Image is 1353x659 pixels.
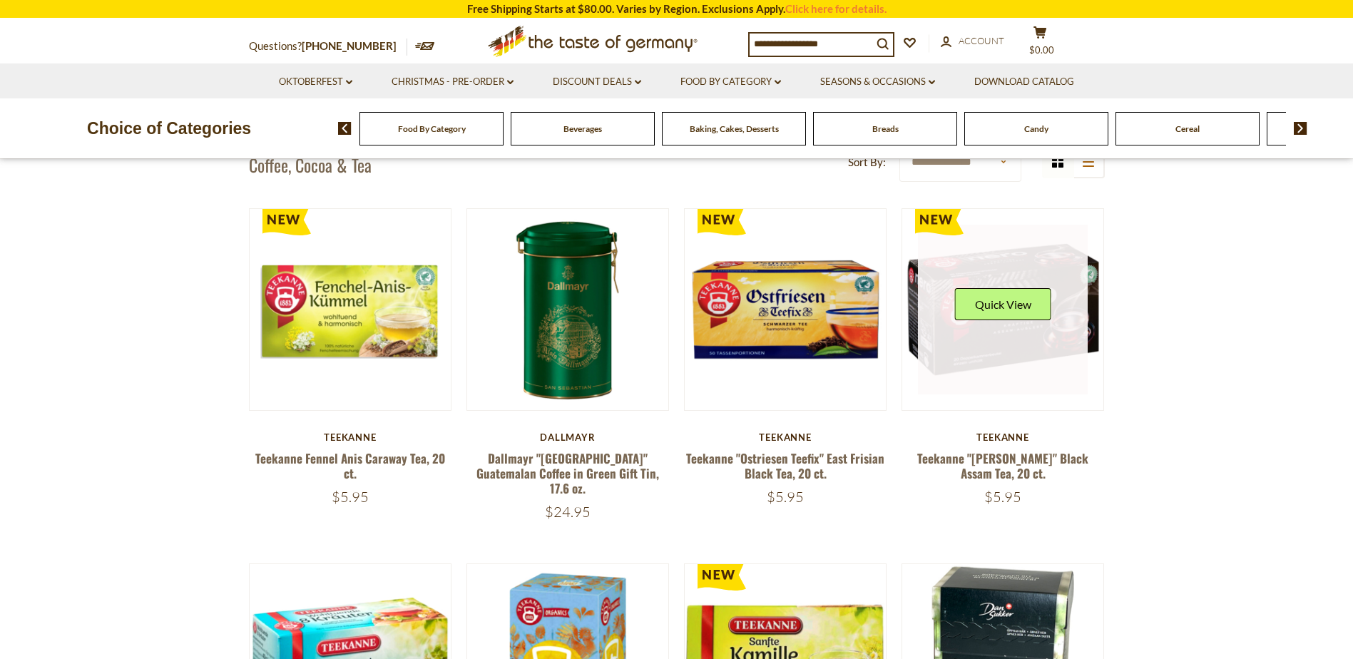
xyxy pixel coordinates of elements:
a: Breads [872,123,899,134]
button: Quick View [955,288,1051,320]
a: Christmas - PRE-ORDER [392,74,514,90]
a: Teekanne Fennel Anis Caraway Tea, 20 ct. [255,449,445,482]
a: Oktoberfest [279,74,352,90]
a: Download Catalog [974,74,1074,90]
span: $5.95 [767,488,804,506]
a: Teekanne "[PERSON_NAME]" Black Assam Tea, 20 ct. [917,449,1088,482]
a: Beverages [563,123,602,134]
a: Baking, Cakes, Desserts [690,123,779,134]
span: $5.95 [332,488,369,506]
a: Dallmayr "[GEOGRAPHIC_DATA]" Guatemalan Coffee in Green Gift Tin, 17.6 oz. [476,449,659,498]
img: previous arrow [338,122,352,135]
a: Account [941,34,1004,49]
a: Discount Deals [553,74,641,90]
div: Teekanne [249,431,452,443]
div: Teekanne [684,431,887,443]
a: Teekanne "Ostriesen Teefix" East Frisian Black Tea, 20 ct. [686,449,884,482]
div: Teekanne [902,431,1105,443]
a: Candy [1024,123,1048,134]
a: [PHONE_NUMBER] [302,39,397,52]
img: Teekanne Fennel Anis Caraway Tea, 20 ct. [250,209,451,411]
img: next arrow [1294,122,1307,135]
a: Cereal [1175,123,1200,134]
label: Sort By: [848,153,886,171]
img: Teekanne "Nero Schwarzer" Black Assam Tea, 20 ct. [902,209,1104,411]
span: $5.95 [984,488,1021,506]
a: Food By Category [398,123,466,134]
button: $0.00 [1019,26,1062,61]
a: Food By Category [680,74,781,90]
span: $0.00 [1029,44,1054,56]
p: Questions? [249,37,407,56]
img: Teekanne "Ostriesen Teefix" East Frisian Black Tea, 20 ct. [685,209,887,411]
h1: Coffee, Cocoa & Tea [249,154,372,175]
a: Click here for details. [785,2,887,15]
a: Seasons & Occasions [820,74,935,90]
span: $24.95 [545,503,591,521]
img: Dallmayr "San Sebastian" Guatemalan Coffee in Green Gift Tin, 17.6 oz. [467,209,669,411]
div: Dallmayr [466,431,670,443]
span: Account [959,35,1004,46]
